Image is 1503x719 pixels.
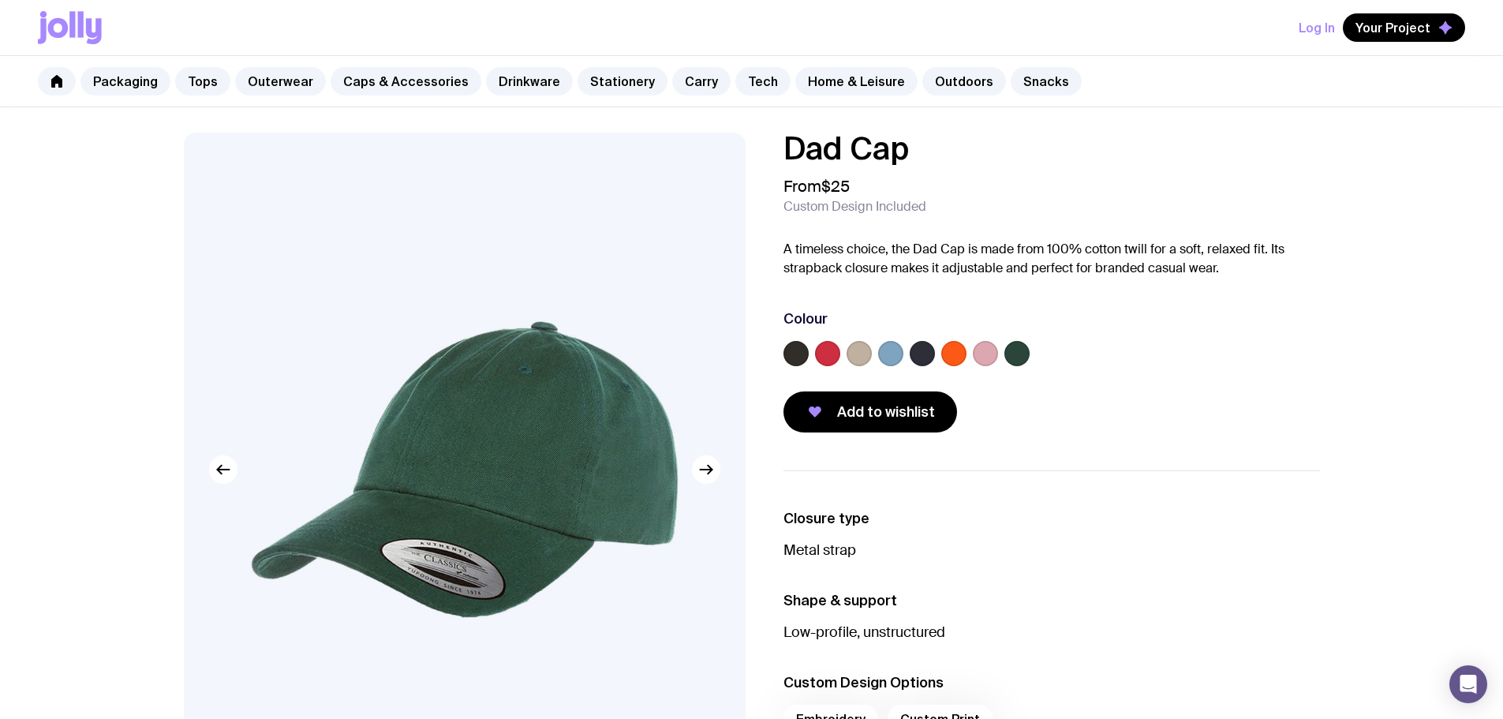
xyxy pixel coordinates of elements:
[783,673,1320,692] h3: Custom Design Options
[486,67,573,95] a: Drinkware
[795,67,918,95] a: Home & Leisure
[1449,665,1487,703] div: Open Intercom Messenger
[783,509,1320,528] h3: Closure type
[175,67,230,95] a: Tops
[783,391,957,433] button: Add to wishlist
[80,67,170,95] a: Packaging
[783,199,926,215] span: Custom Design Included
[1011,67,1082,95] a: Snacks
[235,67,326,95] a: Outerwear
[783,541,1320,560] p: Metal strap
[783,591,1320,610] h3: Shape & support
[922,67,1006,95] a: Outdoors
[783,133,1320,164] h1: Dad Cap
[1355,20,1430,36] span: Your Project
[783,240,1320,278] p: A timeless choice, the Dad Cap is made from 100% cotton twill for a soft, relaxed fit. Its strapb...
[783,177,850,196] span: From
[1299,13,1335,42] button: Log In
[331,67,481,95] a: Caps & Accessories
[837,403,935,421] span: Add to wishlist
[821,176,850,197] span: $25
[1343,13,1465,42] button: Your Project
[783,623,1320,642] p: Low-profile, unstructured
[735,67,791,95] a: Tech
[578,67,667,95] a: Stationery
[672,67,731,95] a: Carry
[783,309,828,328] h3: Colour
